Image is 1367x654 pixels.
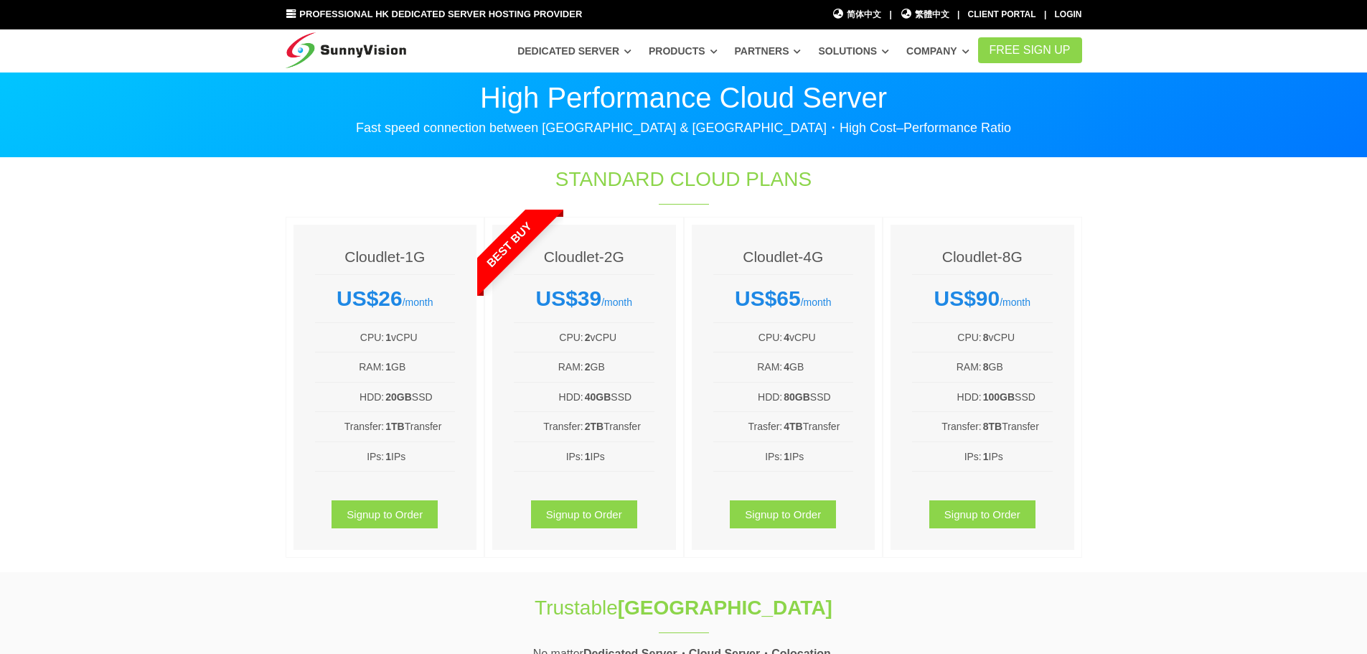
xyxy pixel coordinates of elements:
td: SSD [783,388,853,406]
b: 20GB [385,391,412,403]
a: Signup to Order [531,500,637,528]
li: | [889,8,891,22]
td: RAM: [315,358,385,375]
b: 1 [385,451,391,462]
b: 1 [784,451,789,462]
h4: Cloudlet-1G [315,246,456,267]
a: FREE Sign Up [978,37,1082,63]
b: 2 [585,361,591,373]
a: 简体中文 [832,8,882,22]
td: GB [385,358,455,375]
td: Trasfer: [713,418,784,435]
td: Transfer: [912,418,982,435]
b: 1 [585,451,591,462]
td: RAM: [713,358,784,375]
b: 8 [983,361,989,373]
b: 4TB [784,421,802,432]
li: | [1044,8,1046,22]
td: CPU: [514,329,584,346]
td: HDD: [514,388,584,406]
td: SSD [584,388,654,406]
strong: US$65 [735,286,801,310]
td: vCPU [584,329,654,346]
td: GB [982,358,1053,375]
div: /month [912,286,1053,312]
td: vCPU [982,329,1053,346]
div: /month [315,286,456,312]
a: Login [1055,9,1082,19]
td: HDD: [315,388,385,406]
a: 繁體中文 [900,8,949,22]
b: 1 [983,451,989,462]
p: Fast speed connection between [GEOGRAPHIC_DATA] & [GEOGRAPHIC_DATA]・High Cost–Performance Ratio [286,119,1082,136]
td: RAM: [912,358,982,375]
h4: Cloudlet-8G [912,246,1053,267]
b: 8TB [983,421,1002,432]
li: | [957,8,959,22]
td: IPs: [514,448,584,465]
strong: [GEOGRAPHIC_DATA] [618,597,832,619]
div: /month [713,286,854,312]
td: Transfer: [315,418,385,435]
b: 100GB [983,391,1015,403]
b: 2TB [585,421,603,432]
td: Transfer [584,418,654,435]
td: IPs: [713,448,784,465]
td: HDD: [713,388,784,406]
a: Signup to Order [730,500,836,528]
td: IPs [385,448,455,465]
td: IPs [783,448,853,465]
a: Client Portal [968,9,1036,19]
p: High Performance Cloud Server [286,83,1082,112]
b: 1 [385,332,391,343]
td: IPs [584,448,654,465]
b: 1TB [385,421,404,432]
td: Transfer [385,418,455,435]
td: Transfer: [514,418,584,435]
h4: Cloudlet-2G [514,246,654,267]
b: 4 [784,361,789,373]
span: Professional HK Dedicated Server Hosting Provider [299,9,582,19]
td: GB [783,358,853,375]
a: Solutions [818,38,889,64]
b: 2 [585,332,591,343]
td: SSD [982,388,1053,406]
span: Best Buy [449,184,570,304]
td: vCPU [783,329,853,346]
td: CPU: [912,329,982,346]
a: Partners [735,38,802,64]
td: IPs [982,448,1053,465]
a: Products [649,38,718,64]
td: GB [584,358,654,375]
strong: US$26 [337,286,403,310]
strong: US$90 [934,286,1000,310]
div: /month [514,286,654,312]
td: CPU: [713,329,784,346]
b: 80GB [784,391,810,403]
a: Company [906,38,969,64]
td: SSD [385,388,455,406]
strong: US$39 [535,286,601,310]
td: IPs: [912,448,982,465]
a: Signup to Order [929,500,1035,528]
h4: Cloudlet-4G [713,246,854,267]
b: 1 [385,361,391,373]
a: Signup to Order [332,500,438,528]
td: IPs: [315,448,385,465]
td: Transfer [783,418,853,435]
td: vCPU [385,329,455,346]
td: CPU: [315,329,385,346]
b: 8 [983,332,989,343]
td: RAM: [514,358,584,375]
h1: Trustable [445,594,923,622]
a: Dedicated Server [517,38,631,64]
b: 4 [784,332,789,343]
td: HDD: [912,388,982,406]
h1: Standard Cloud Plans [445,165,923,193]
td: Transfer [982,418,1053,435]
b: 40GB [585,391,611,403]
